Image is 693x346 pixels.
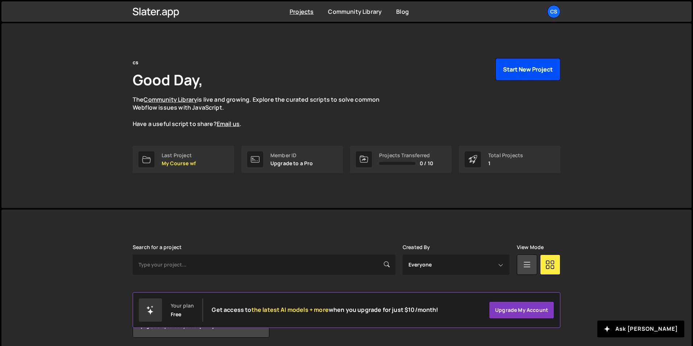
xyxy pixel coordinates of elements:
[133,58,138,67] div: cs
[212,306,438,313] h2: Get access to when you upgrade for just $10/month!
[133,146,234,173] a: Last Project My Course wf
[328,8,382,16] a: Community Library
[420,160,433,166] span: 0 / 10
[133,70,203,90] h1: Good Day,
[217,120,240,128] a: Email us
[396,8,409,16] a: Blog
[517,244,544,250] label: View Mode
[133,95,394,128] p: The is live and growing. Explore the curated scripts to solve common Webflow issues with JavaScri...
[379,152,433,158] div: Projects Transferred
[597,321,684,337] button: Ask [PERSON_NAME]
[488,152,523,158] div: Total Projects
[489,301,554,319] a: Upgrade my account
[171,312,182,317] div: Free
[488,160,523,166] p: 1
[403,244,430,250] label: Created By
[547,5,560,18] a: cs
[290,8,314,16] a: Projects
[495,58,560,81] button: Start New Project
[133,244,182,250] label: Search for a project
[162,152,196,158] div: Last Project
[144,95,197,103] a: Community Library
[270,152,313,158] div: Member ID
[270,160,313,166] p: Upgrade to a Pro
[171,303,194,309] div: Your plan
[133,255,395,275] input: Type your project...
[252,306,329,314] span: the latest AI models + more
[162,160,196,166] p: My Course wf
